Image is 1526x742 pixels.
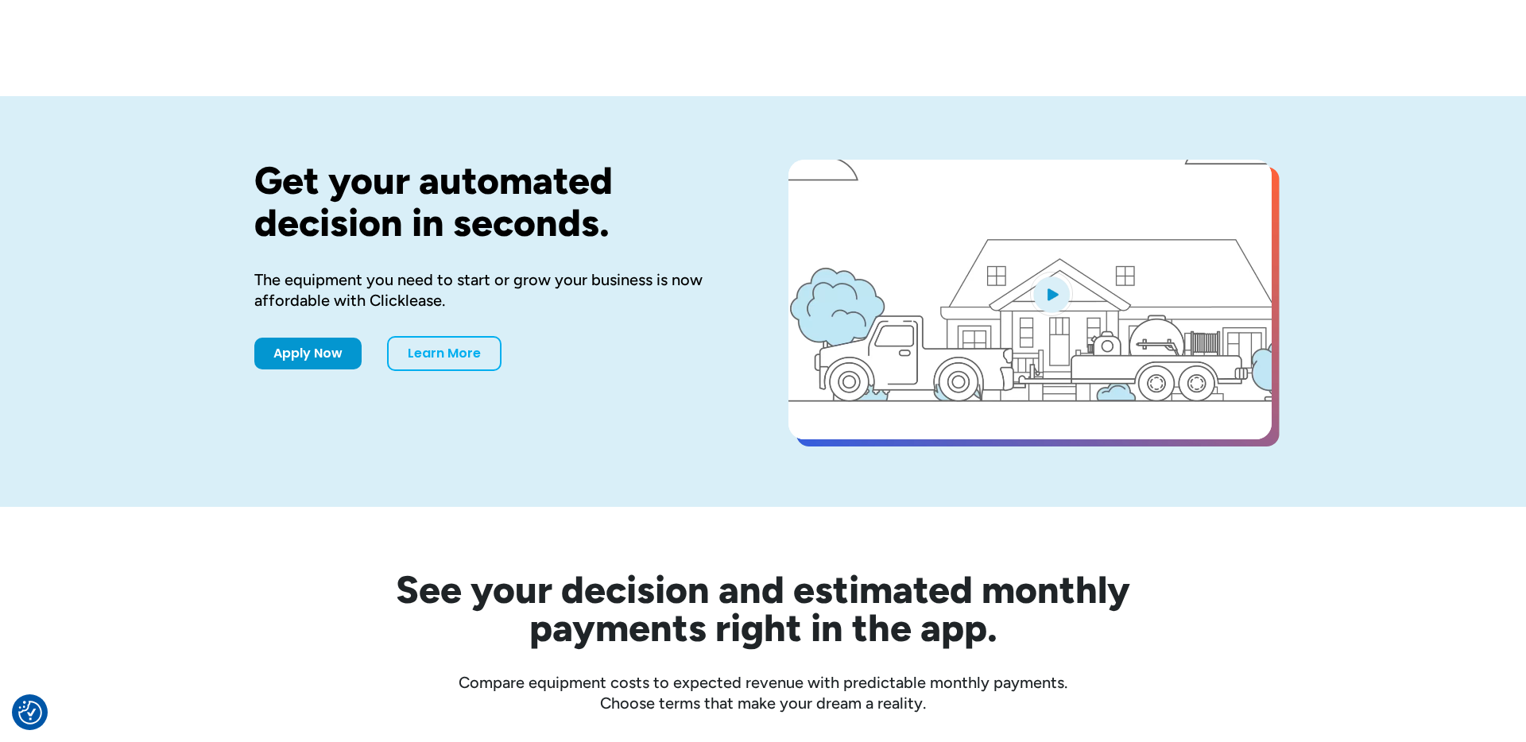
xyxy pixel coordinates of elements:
h1: Get your automated decision in seconds. [254,160,738,244]
a: Apply Now [254,338,362,369]
div: The equipment you need to start or grow your business is now affordable with Clicklease. [254,269,738,311]
h2: See your decision and estimated monthly payments right in the app. [318,570,1208,647]
a: open lightbox [788,160,1272,439]
img: Revisit consent button [18,701,42,725]
button: Consent Preferences [18,701,42,725]
img: Blue play button logo on a light blue circular background [1030,272,1073,316]
a: Learn More [387,336,502,371]
div: Compare equipment costs to expected revenue with predictable monthly payments. Choose terms that ... [254,672,1272,713]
